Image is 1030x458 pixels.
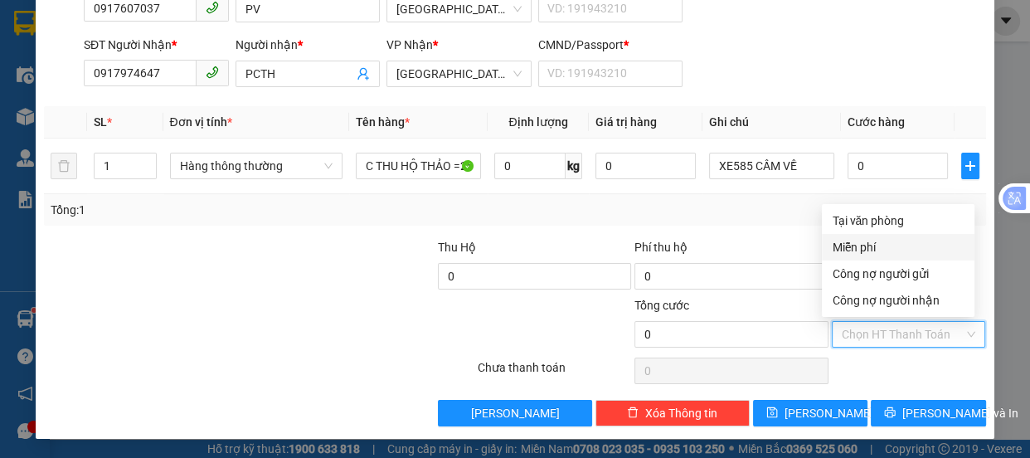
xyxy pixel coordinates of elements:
span: Tên hàng [356,115,410,129]
div: Cước gửi hàng sẽ được ghi vào công nợ của người nhận [822,287,974,314]
span: Định lượng [508,115,567,129]
div: Tổng: 1 [51,201,399,219]
th: Ghi chú [702,106,841,139]
div: Công nợ người nhận [832,291,964,309]
button: [PERSON_NAME] [438,400,592,426]
span: Xóa Thông tin [645,404,717,422]
span: phone [206,1,219,14]
input: VD: Bàn, Ghế [356,153,481,179]
span: Đơn vị tính [170,115,232,129]
span: plus [962,159,979,173]
button: save[PERSON_NAME] [753,400,867,426]
div: Chưa thanh toán [476,358,634,387]
input: 0 [595,153,696,179]
span: Cước hàng [848,115,905,129]
div: Miễn phí [832,238,964,256]
input: Ghi Chú [709,153,834,179]
span: user-add [357,67,370,80]
span: [PERSON_NAME] và In [902,404,1018,422]
span: Giá trị hàng [595,115,657,129]
div: SĐT Người Nhận [84,36,229,54]
div: CMND/Passport [538,36,683,54]
button: deleteXóa Thông tin [595,400,750,426]
span: [PERSON_NAME] [785,404,873,422]
span: delete [627,407,639,420]
div: Cước gửi hàng sẽ được ghi vào công nợ của người gửi [822,261,974,287]
div: Người nhận [236,36,381,54]
span: Tuy Hòa [396,61,522,86]
div: Phí thu hộ [634,238,828,263]
div: Tại văn phòng [832,212,964,230]
div: Công nợ người gửi [832,265,964,283]
button: printer[PERSON_NAME] và In [871,400,985,426]
span: Thu Hộ [438,241,476,254]
span: Tổng cước [634,299,689,312]
button: delete [51,153,77,179]
span: Hàng thông thường [180,153,333,178]
span: [PERSON_NAME] [471,404,560,422]
button: plus [961,153,979,179]
span: kg [566,153,582,179]
span: save [766,407,778,420]
span: printer [884,407,896,420]
span: phone [206,66,219,79]
span: VP Nhận [386,38,433,51]
span: SL [94,115,107,129]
